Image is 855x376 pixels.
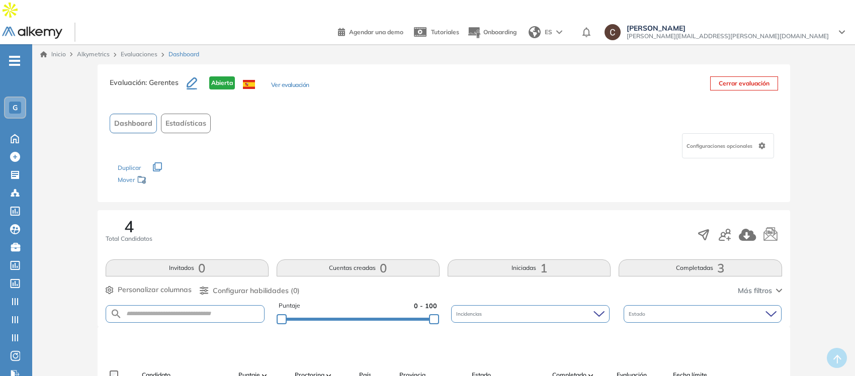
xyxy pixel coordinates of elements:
[124,218,134,234] span: 4
[529,26,541,38] img: world
[110,76,187,98] h3: Evaluación
[627,24,829,32] span: [PERSON_NAME]
[448,259,611,276] button: Iniciadas1
[682,133,774,158] div: Configuraciones opcionales
[106,259,269,276] button: Invitados0
[738,286,782,296] button: Más filtros
[277,259,440,276] button: Cuentas creadas0
[77,50,110,58] span: Alkymetrics
[624,305,782,323] div: Estado
[467,22,517,43] button: Onboarding
[619,259,782,276] button: Completadas3
[456,310,484,318] span: Incidencias
[114,118,152,129] span: Dashboard
[118,285,192,295] span: Personalizar columnas
[431,28,459,36] span: Tutoriales
[349,28,403,36] span: Agendar una demo
[271,80,309,91] button: Ver evaluación
[710,76,778,90] button: Cerrar evaluación
[165,118,206,129] span: Estadísticas
[2,27,62,39] img: Logo
[110,308,122,320] img: SEARCH_ALT
[629,310,647,318] span: Estado
[40,50,66,59] a: Inicio
[556,30,562,34] img: arrow
[279,301,300,311] span: Puntaje
[168,50,199,59] span: Dashboard
[9,60,20,62] i: -
[145,78,179,87] span: : Gerentes
[414,301,437,311] span: 0 - 100
[106,234,152,243] span: Total Candidatos
[213,286,300,296] span: Configurar habilidades (0)
[483,28,517,36] span: Onboarding
[243,80,255,89] img: ESP
[627,32,829,40] span: [PERSON_NAME][EMAIL_ADDRESS][PERSON_NAME][DOMAIN_NAME]
[200,286,300,296] button: Configurar habilidades (0)
[411,19,459,45] a: Tutoriales
[110,114,157,133] button: Dashboard
[118,171,218,190] div: Mover
[106,285,192,295] button: Personalizar columnas
[451,305,610,323] div: Incidencias
[338,25,403,37] a: Agendar una demo
[209,76,235,89] span: Abierta
[161,114,211,133] button: Estadísticas
[687,142,754,150] span: Configuraciones opcionales
[121,50,157,58] a: Evaluaciones
[13,104,18,112] span: G
[118,164,141,171] span: Duplicar
[738,286,772,296] span: Más filtros
[545,28,552,37] span: ES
